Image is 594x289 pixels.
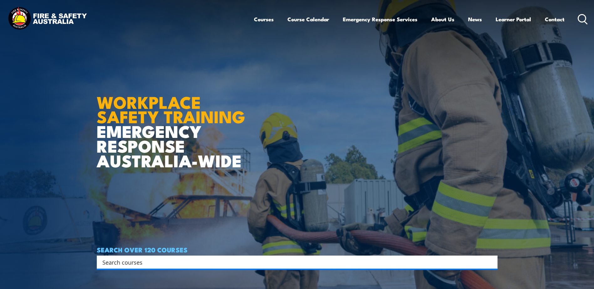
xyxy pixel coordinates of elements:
a: About Us [431,11,454,28]
h1: EMERGENCY RESPONSE AUSTRALIA-WIDE [97,79,250,168]
button: Search magnifier button [487,258,495,266]
strong: WORKPLACE SAFETY TRAINING [97,89,245,129]
a: Contact [545,11,565,28]
a: News [468,11,482,28]
form: Search form [104,258,485,266]
a: Courses [254,11,274,28]
a: Emergency Response Services [343,11,417,28]
a: Course Calendar [287,11,329,28]
a: Learner Portal [496,11,531,28]
h4: SEARCH OVER 120 COURSES [97,246,498,253]
input: Search input [102,257,484,267]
